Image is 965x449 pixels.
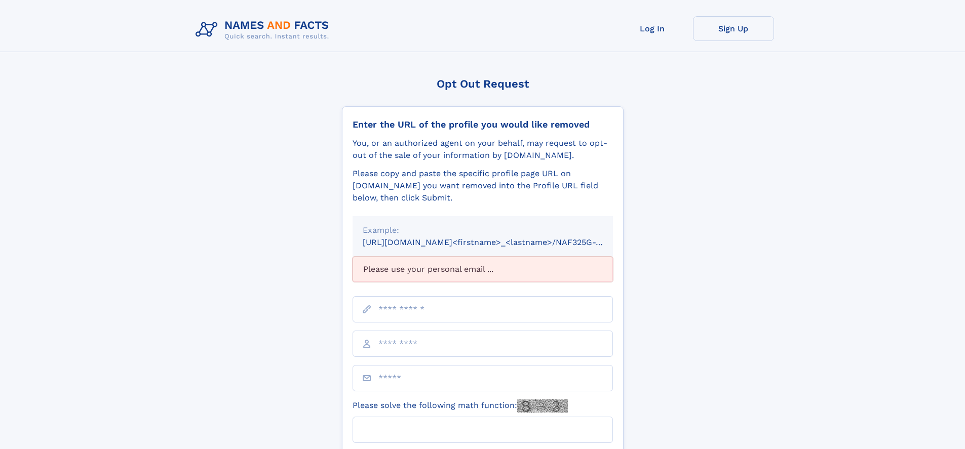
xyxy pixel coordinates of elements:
div: Please use your personal email ... [353,257,613,282]
small: [URL][DOMAIN_NAME]<firstname>_<lastname>/NAF325G-xxxxxxxx [363,237,632,247]
a: Log In [612,16,693,41]
div: Please copy and paste the specific profile page URL on [DOMAIN_NAME] you want removed into the Pr... [353,168,613,204]
div: Example: [363,224,603,236]
div: Opt Out Request [342,77,624,90]
a: Sign Up [693,16,774,41]
div: Enter the URL of the profile you would like removed [353,119,613,130]
label: Please solve the following math function: [353,399,568,413]
img: Logo Names and Facts [191,16,337,44]
div: You, or an authorized agent on your behalf, may request to opt-out of the sale of your informatio... [353,137,613,161]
